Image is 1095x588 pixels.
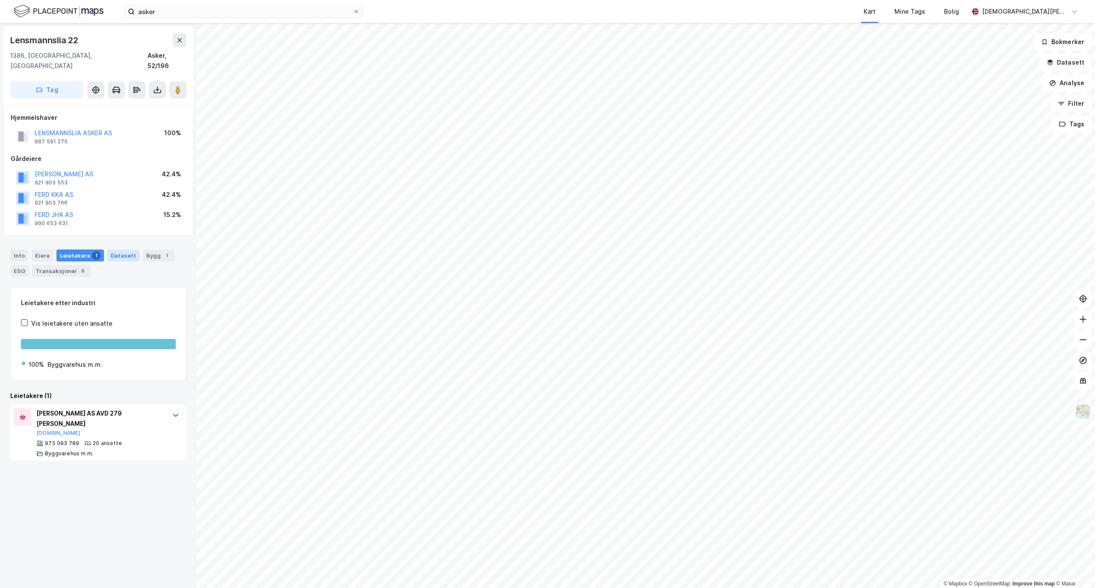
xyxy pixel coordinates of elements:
input: Søk på adresse, matrikkel, gårdeiere, leietakere eller personer [135,5,353,18]
div: Byggvarehus m.m. [47,359,102,370]
div: Lensmannslia 22 [10,33,80,47]
div: 997 591 275 [35,138,68,145]
div: 100% [29,359,44,370]
div: 42.4% [162,190,181,200]
div: Leietakere [56,249,104,261]
div: 100% [164,128,181,138]
div: Kart [864,6,876,17]
div: Leietakere (1) [10,391,186,401]
div: 6 [79,267,87,275]
div: 990 653 631 [35,220,68,227]
div: Hjemmelshaver [11,113,186,123]
img: logo.f888ab2527a4732fd821a326f86c7f29.svg [14,4,104,19]
div: 1 [92,251,101,260]
a: Mapbox [944,581,967,587]
div: 15.2% [163,210,181,220]
button: [DOMAIN_NAME] [36,430,80,437]
div: [DEMOGRAPHIC_DATA][PERSON_NAME] [982,6,1068,17]
iframe: Chat Widget [1052,547,1095,588]
div: Byggvarehus m.m. [45,450,93,457]
div: Mine Tags [894,6,925,17]
div: [PERSON_NAME] AS AVD 279 [PERSON_NAME] [36,408,164,429]
div: Kontrollprogram for chat [1052,547,1095,588]
div: Datasett [107,249,139,261]
div: Bolig [944,6,959,17]
div: ESG [10,265,29,277]
button: Analyse [1042,74,1092,92]
div: 1386, [GEOGRAPHIC_DATA], [GEOGRAPHIC_DATA] [10,50,148,71]
div: Transaksjoner [32,265,91,277]
a: OpenStreetMap [969,581,1010,587]
div: 20 ansatte [93,440,122,447]
button: Filter [1051,95,1092,112]
div: 973 093 789 [45,440,79,447]
img: Z [1075,404,1091,420]
div: Bygg [143,249,175,261]
div: Vis leietakere uten ansatte [31,318,112,329]
button: Datasett [1039,54,1092,71]
div: Leietakere etter industri [21,298,176,308]
div: 921 903 766 [35,199,68,206]
div: 1 [163,251,171,260]
div: Info [10,249,28,261]
div: 921 903 553 [35,179,68,186]
div: Asker, 52/196 [148,50,186,71]
div: Gårdeiere [11,154,186,164]
button: Tags [1052,116,1092,133]
button: Bokmerker [1034,33,1092,50]
button: Tag [10,81,84,98]
div: 42.4% [162,169,181,179]
a: Improve this map [1012,581,1055,587]
div: Eiere [32,249,53,261]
